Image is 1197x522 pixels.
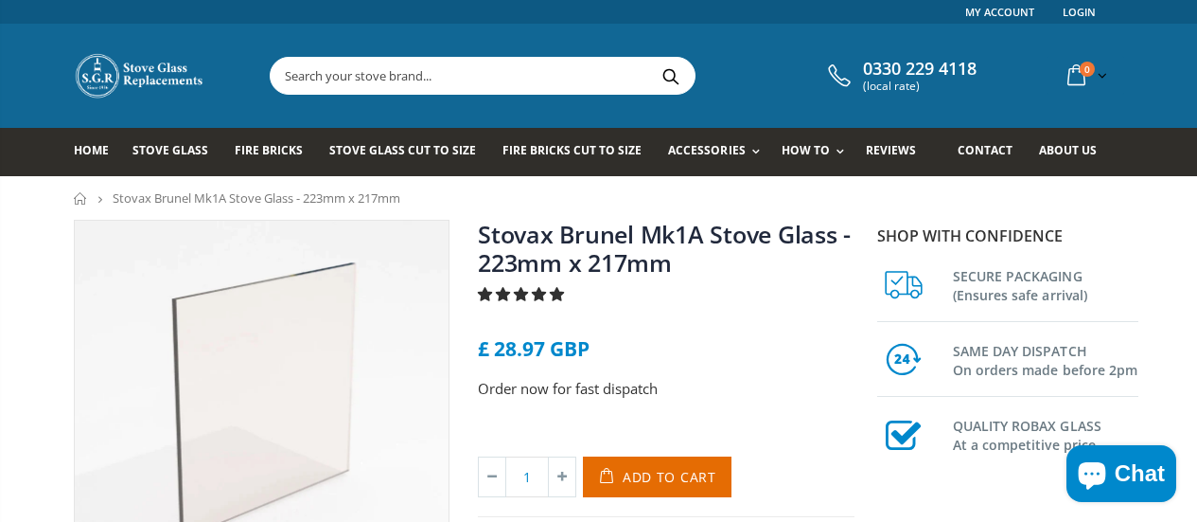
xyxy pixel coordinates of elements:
span: Reviews [866,142,916,158]
span: £ 28.97 GBP [478,335,590,362]
a: Reviews [866,128,930,176]
a: Home [74,192,88,205]
span: Fire Bricks Cut To Size [502,142,642,158]
span: Stove Glass Cut To Size [329,142,476,158]
a: Stovax Brunel Mk1A Stove Glass - 223mm x 217mm [478,218,851,279]
span: About us [1039,142,1097,158]
a: Stove Glass [132,128,222,176]
h3: SECURE PACKAGING (Ensures safe arrival) [953,263,1138,305]
span: Home [74,142,109,158]
span: Contact [958,142,1012,158]
button: Search [650,58,693,94]
a: Fire Bricks [235,128,317,176]
a: How To [782,128,854,176]
span: Stove Glass [132,142,208,158]
span: 5.00 stars [478,284,568,303]
h3: QUALITY ROBAX GLASS At a competitive price [953,413,1138,455]
button: Add to Cart [583,457,731,497]
span: Accessories [668,142,745,158]
a: Stove Glass Cut To Size [329,128,490,176]
a: Accessories [668,128,768,176]
p: Order now for fast dispatch [478,378,854,400]
span: (local rate) [863,80,977,93]
a: Home [74,128,123,176]
inbox-online-store-chat: Shopify online store chat [1061,445,1182,507]
span: Stovax Brunel Mk1A Stove Glass - 223mm x 217mm [113,189,400,207]
span: Fire Bricks [235,142,303,158]
a: Fire Bricks Cut To Size [502,128,656,176]
span: Add to Cart [623,468,716,486]
a: 0 [1060,57,1111,94]
img: Stove Glass Replacement [74,52,206,99]
h3: SAME DAY DISPATCH On orders made before 2pm [953,338,1138,380]
input: Search your stove brand... [271,58,907,94]
span: 0 [1080,62,1095,77]
a: Contact [958,128,1027,176]
p: Shop with confidence [877,225,1138,247]
span: 0330 229 4118 [863,59,977,80]
a: About us [1039,128,1111,176]
span: How To [782,142,830,158]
